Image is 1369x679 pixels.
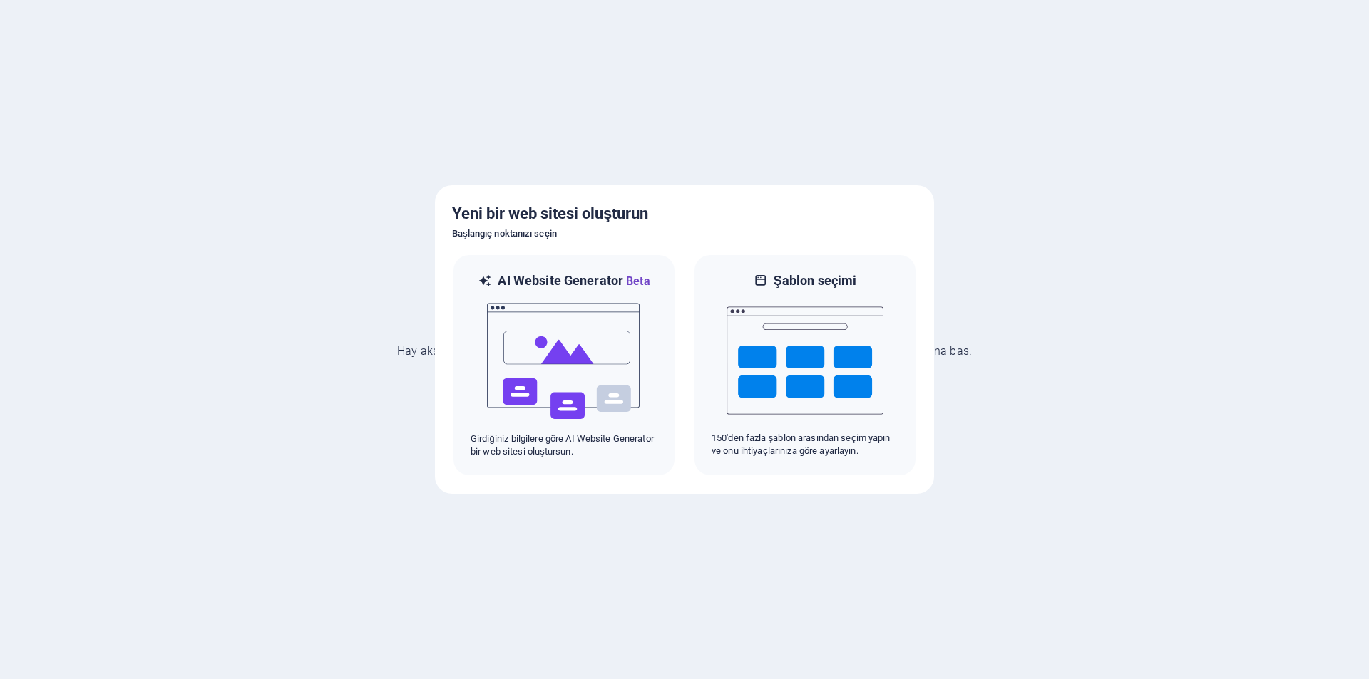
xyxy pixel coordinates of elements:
div: AI Website GeneratorBetaaiGirdiğiniz bilgilere göre AI Website Generator bir web sitesi oluştursun. [452,254,676,477]
h6: Başlangıç noktanızı seçin [452,225,917,242]
div: Şablon seçimi150'den fazla şablon arasından seçim yapın ve onu ihtiyaçlarınıza göre ayarlayın. [693,254,917,477]
p: 150'den fazla şablon arasından seçim yapın ve onu ihtiyaçlarınıza göre ayarlayın. [712,432,898,457]
p: Girdiğiniz bilgilere göre AI Website Generator bir web sitesi oluştursun. [471,432,657,458]
img: ai [486,290,642,432]
h6: AI Website Generator [498,272,650,290]
h5: Yeni bir web sitesi oluşturun [452,202,917,225]
span: Beta [623,274,650,288]
h6: Şablon seçimi [774,272,857,289]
